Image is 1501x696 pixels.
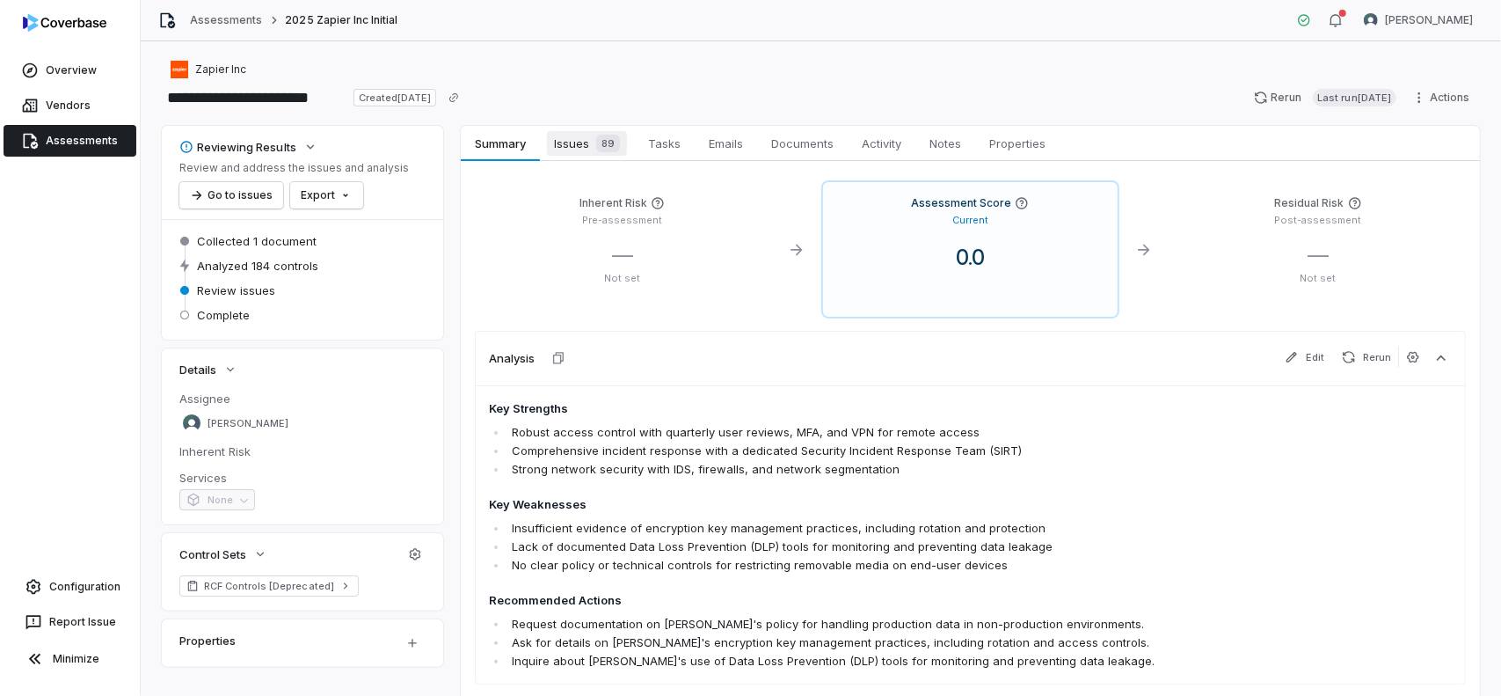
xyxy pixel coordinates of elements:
[764,132,841,155] span: Documents
[46,134,118,148] span: Assessments
[507,423,1259,442] li: Robust access control with quarterly user reviews, MFA, and VPN for remote access
[179,391,426,407] dt: Assignee
[1243,84,1407,111] button: RerunLast run[DATE]
[1184,214,1452,227] p: Post-assessment
[1278,347,1331,368] button: Edit
[489,214,756,227] p: Pre-assessment
[179,182,283,209] button: Go to issues
[507,538,1259,556] li: Lack of documented Data Loss Prevention (DLP) tools for monitoring and preventing data leakage
[179,575,359,597] a: RCF Controls [Deprecated]
[1364,13,1378,27] img: Stewart Mair avatar
[4,55,136,86] a: Overview
[952,214,988,227] p: Current
[197,282,275,298] span: Review issues
[179,161,409,175] p: Review and address the issues and analysis
[53,652,99,666] span: Minimize
[507,519,1259,538] li: Insufficient evidence of encryption key management practices, including rotation and protection
[183,414,200,432] img: Stewart Mair avatar
[489,272,756,285] p: Not set
[174,538,273,570] button: Control Sets
[165,54,251,85] button: https://zapier.com/Zapier Inc
[7,571,133,603] a: Configuration
[195,62,246,77] span: Zapier Inc
[179,362,216,377] span: Details
[982,132,1053,155] span: Properties
[285,13,397,27] span: 2025 Zapier Inc Initial
[641,132,688,155] span: Tasks
[922,132,968,155] span: Notes
[489,496,1259,514] h4: Key Weaknesses
[612,242,633,267] span: —
[4,90,136,121] a: Vendors
[7,606,133,638] button: Report Issue
[855,132,908,155] span: Activity
[23,14,106,32] img: logo-D7KZi-bG.svg
[197,233,317,249] span: Collected 1 document
[489,400,1259,418] h4: Key Strengths
[4,125,136,157] a: Assessments
[489,350,535,366] h3: Analysis
[1407,84,1480,111] button: Actions
[547,131,627,156] span: Issues
[468,132,532,155] span: Summary
[179,470,426,486] dt: Services
[197,258,318,274] span: Analyzed 184 controls
[46,99,91,113] span: Vendors
[208,417,288,430] span: [PERSON_NAME]
[507,442,1259,460] li: Comprehensive incident response with a dedicated Security Incident Response Team (SIRT)
[179,443,426,459] dt: Inherent Risk
[507,634,1259,652] li: Ask for details on [PERSON_NAME]'s encryption key management practices, including rotation and ac...
[179,546,246,562] span: Control Sets
[942,245,999,270] span: 0.0
[46,63,97,77] span: Overview
[438,82,470,114] button: Copy link
[353,89,436,106] span: Created [DATE]
[49,580,120,594] span: Configuration
[911,196,1011,210] h4: Assessment Score
[290,182,363,209] button: Export
[507,615,1259,634] li: Request documentation on [PERSON_NAME]'s policy for handling production data in non-production en...
[596,135,620,152] span: 89
[507,556,1259,575] li: No clear policy or technical controls for restricting removable media on end-user devices
[174,131,323,163] button: Reviewing Results
[1353,7,1483,33] button: Stewart Mair avatar[PERSON_NAME]
[197,307,250,323] span: Complete
[7,641,133,677] button: Minimize
[1313,89,1396,106] span: Last run [DATE]
[174,354,243,385] button: Details
[507,652,1259,670] li: Inquire about [PERSON_NAME]'s use of Data Loss Prevention (DLP) tools for monitoring and preventi...
[1275,196,1344,210] h4: Residual Risk
[204,579,334,593] span: RCF Controls [Deprecated]
[507,460,1259,479] li: Strong network security with IDS, firewalls, and network segmentation
[1184,272,1452,285] p: Not set
[579,196,647,210] h4: Inherent Risk
[489,592,1259,610] h4: Recommended Actions
[1335,347,1398,368] button: Rerun
[1385,13,1473,27] span: [PERSON_NAME]
[702,132,750,155] span: Emails
[49,615,116,629] span: Report Issue
[190,13,262,27] a: Assessments
[1308,242,1329,267] span: —
[179,139,296,155] div: Reviewing Results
